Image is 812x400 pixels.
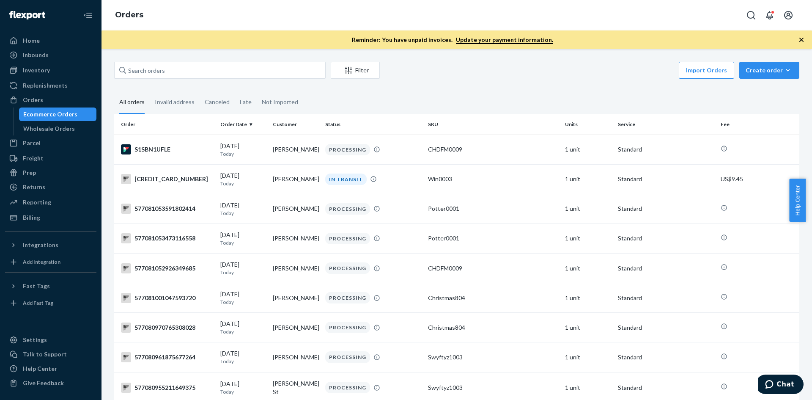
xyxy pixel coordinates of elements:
[269,194,322,223] td: [PERSON_NAME]
[220,239,266,246] p: Today
[269,223,322,253] td: [PERSON_NAME]
[5,136,96,150] a: Parcel
[273,121,318,128] div: Customer
[23,154,44,163] div: Freight
[325,351,370,363] div: PROCESSING
[618,353,714,361] p: Standard
[5,34,96,47] a: Home
[5,255,96,269] a: Add Integration
[428,323,558,332] div: Christmas804
[5,48,96,62] a: Inbounds
[121,323,214,333] div: 577080970765308028
[618,234,714,243] p: Standard
[220,260,266,276] div: [DATE]
[618,204,714,213] p: Standard
[5,362,96,375] a: Help Center
[121,144,214,154] div: S1SBN1UFLE
[220,231,266,246] div: [DATE]
[428,294,558,302] div: Christmas804
[5,180,96,194] a: Returns
[428,353,558,361] div: Swyftyz1003
[23,66,50,74] div: Inventory
[115,10,143,19] a: Orders
[80,7,96,24] button: Close Navigation
[322,114,425,135] th: Status
[428,204,558,213] div: Potter0001
[23,299,53,306] div: Add Fast Tag
[121,383,214,393] div: 577080955211649375
[618,175,714,183] p: Standard
[114,114,217,135] th: Order
[220,328,266,335] p: Today
[23,258,60,265] div: Add Integration
[352,36,553,44] p: Reminder: You have unpaid invoices.
[5,333,96,347] a: Settings
[23,213,40,222] div: Billing
[456,36,553,44] a: Update your payment information.
[269,283,322,313] td: [PERSON_NAME]
[220,142,266,157] div: [DATE]
[23,81,68,90] div: Replenishments
[325,382,370,393] div: PROCESSING
[23,110,77,119] div: Ecommerce Orders
[717,114,799,135] th: Fee
[220,298,266,306] p: Today
[23,96,43,104] div: Orders
[19,122,97,135] a: Wholesale Orders
[23,282,50,290] div: Fast Tags
[428,145,558,154] div: CHDFM0009
[761,7,778,24] button: Open notifications
[19,108,97,121] a: Ecommerce Orders
[5,296,96,310] a: Add Fast Tag
[220,171,266,187] div: [DATE]
[5,238,96,252] button: Integrations
[23,36,40,45] div: Home
[220,358,266,365] p: Today
[5,211,96,224] a: Billing
[618,264,714,273] p: Standard
[23,183,45,191] div: Returns
[121,263,214,273] div: 577081052926349685
[428,264,558,273] div: CHDFM0009
[562,223,614,253] td: 1 unit
[269,135,322,164] td: [PERSON_NAME]
[562,135,614,164] td: 1 unit
[23,51,49,59] div: Inbounds
[5,279,96,293] button: Fast Tags
[23,364,57,373] div: Help Center
[240,91,252,113] div: Late
[325,292,370,303] div: PROCESSING
[220,380,266,395] div: [DATE]
[23,168,36,177] div: Prep
[119,91,145,114] div: All orders
[23,336,47,344] div: Settings
[217,114,269,135] th: Order Date
[5,196,96,209] a: Reporting
[562,194,614,223] td: 1 unit
[618,294,714,302] p: Standard
[758,375,804,396] iframe: Opens a widget where you can chat to one of our agents
[114,62,326,79] input: Search orders
[9,11,45,19] img: Flexport logo
[220,269,266,276] p: Today
[220,210,266,217] p: Today
[23,379,64,387] div: Give Feedback
[428,383,558,392] div: Swyftyz1003
[325,262,370,274] div: PROCESSING
[23,241,58,249] div: Integrations
[746,66,793,74] div: Create order
[325,322,370,333] div: PROCESSING
[739,62,799,79] button: Create order
[562,254,614,283] td: 1 unit
[780,7,797,24] button: Open account menu
[269,342,322,372] td: [PERSON_NAME]
[618,383,714,392] p: Standard
[23,350,67,359] div: Talk to Support
[121,352,214,362] div: 577080961875677264
[205,91,230,113] div: Canceled
[562,164,614,194] td: 1 unit
[743,7,760,24] button: Open Search Box
[121,233,214,243] div: 577081053473116558
[562,313,614,342] td: 1 unit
